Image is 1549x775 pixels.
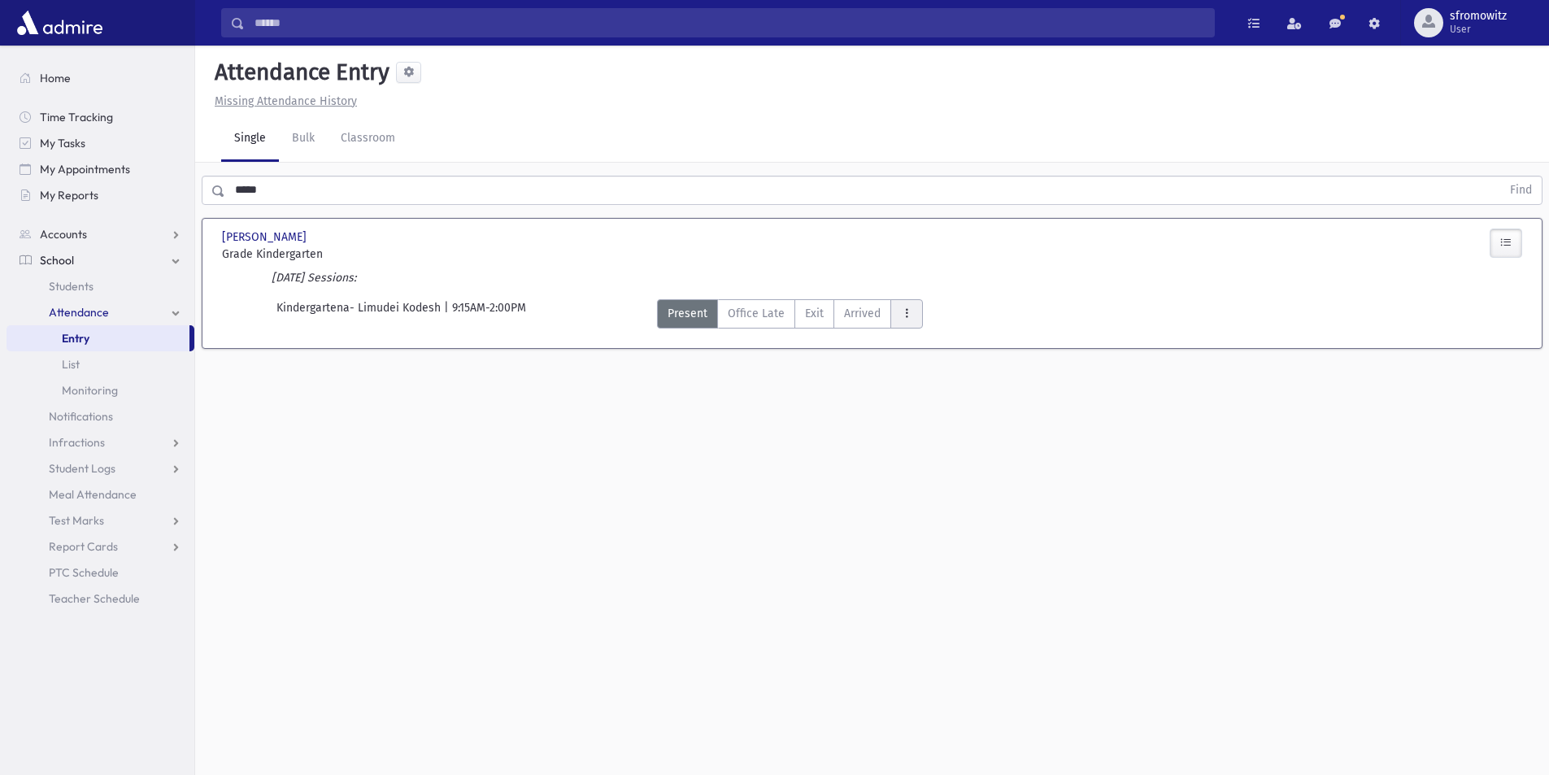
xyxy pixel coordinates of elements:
[7,247,194,273] a: School
[668,305,707,322] span: Present
[49,409,113,424] span: Notifications
[40,110,113,124] span: Time Tracking
[805,305,824,322] span: Exit
[1500,176,1542,204] button: Find
[49,435,105,450] span: Infractions
[7,104,194,130] a: Time Tracking
[40,253,74,268] span: School
[7,586,194,612] a: Teacher Schedule
[452,299,526,329] span: 9:15AM-2:00PM
[7,325,189,351] a: Entry
[279,116,328,162] a: Bulk
[208,94,357,108] a: Missing Attendance History
[7,65,194,91] a: Home
[49,487,137,502] span: Meal Attendance
[444,299,452,329] span: |
[1450,23,1507,36] span: User
[245,8,1214,37] input: Search
[208,59,389,86] h5: Attendance Entry
[7,429,194,455] a: Infractions
[7,130,194,156] a: My Tasks
[276,299,444,329] span: Kindergartena- Limudei Kodesh
[7,273,194,299] a: Students
[13,7,107,39] img: AdmirePro
[657,299,923,329] div: AttTypes
[221,116,279,162] a: Single
[7,351,194,377] a: List
[62,357,80,372] span: List
[7,156,194,182] a: My Appointments
[7,481,194,507] a: Meal Attendance
[728,305,785,322] span: Office Late
[40,162,130,176] span: My Appointments
[7,507,194,533] a: Test Marks
[49,539,118,554] span: Report Cards
[222,246,425,263] span: Grade Kindergarten
[215,94,357,108] u: Missing Attendance History
[62,331,89,346] span: Entry
[40,188,98,202] span: My Reports
[49,513,104,528] span: Test Marks
[7,403,194,429] a: Notifications
[49,305,109,320] span: Attendance
[62,383,118,398] span: Monitoring
[49,565,119,580] span: PTC Schedule
[40,71,71,85] span: Home
[7,299,194,325] a: Attendance
[222,229,310,246] span: [PERSON_NAME]
[7,559,194,586] a: PTC Schedule
[7,533,194,559] a: Report Cards
[49,591,140,606] span: Teacher Schedule
[49,461,115,476] span: Student Logs
[49,279,94,294] span: Students
[7,455,194,481] a: Student Logs
[7,377,194,403] a: Monitoring
[7,221,194,247] a: Accounts
[7,182,194,208] a: My Reports
[272,271,356,285] i: [DATE] Sessions:
[1450,10,1507,23] span: sfromowitz
[844,305,881,322] span: Arrived
[40,136,85,150] span: My Tasks
[40,227,87,242] span: Accounts
[328,116,408,162] a: Classroom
